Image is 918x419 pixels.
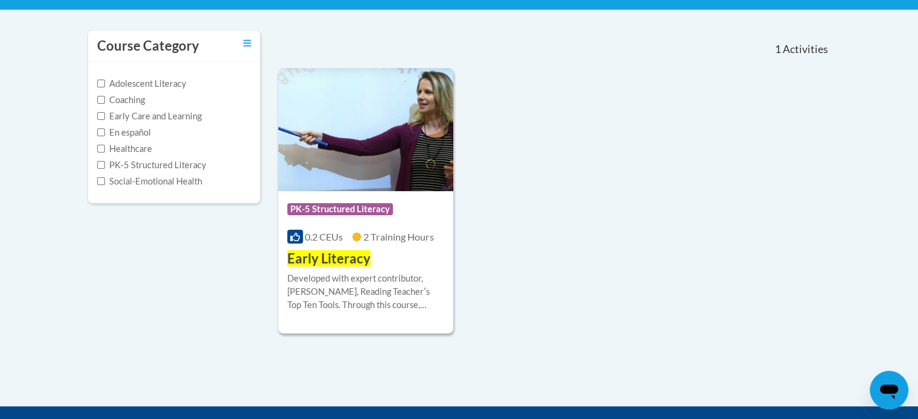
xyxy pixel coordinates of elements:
input: Checkbox for Options [97,128,105,136]
label: Healthcare [97,142,152,156]
input: Checkbox for Options [97,145,105,153]
label: Adolescent Literacy [97,77,186,90]
img: Course Logo [278,68,454,191]
span: Activities [783,43,828,56]
label: Coaching [97,93,145,107]
label: Social-Emotional Health [97,175,202,188]
h3: Course Category [97,37,199,55]
input: Checkbox for Options [97,96,105,104]
span: 2 Training Hours [363,231,434,242]
div: Developed with expert contributor, [PERSON_NAME], Reading Teacherʹs Top Ten Tools. Through this c... [287,272,445,312]
span: PK-5 Structured Literacy [287,203,393,215]
input: Checkbox for Options [97,112,105,120]
a: Toggle collapse [243,37,251,50]
label: PK-5 Structured Literacy [97,159,206,172]
span: Early Literacy [287,250,371,266]
span: 1 [774,43,780,56]
input: Checkbox for Options [97,80,105,87]
span: 0.2 CEUs [305,231,343,242]
label: En español [97,126,151,139]
input: Checkbox for Options [97,177,105,185]
label: Early Care and Learning [97,110,202,123]
a: Course LogoPK-5 Structured Literacy0.2 CEUs2 Training Hours Early LiteracyDeveloped with expert c... [278,68,454,333]
input: Checkbox for Options [97,161,105,169]
iframe: Button to launch messaging window [870,371,908,409]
